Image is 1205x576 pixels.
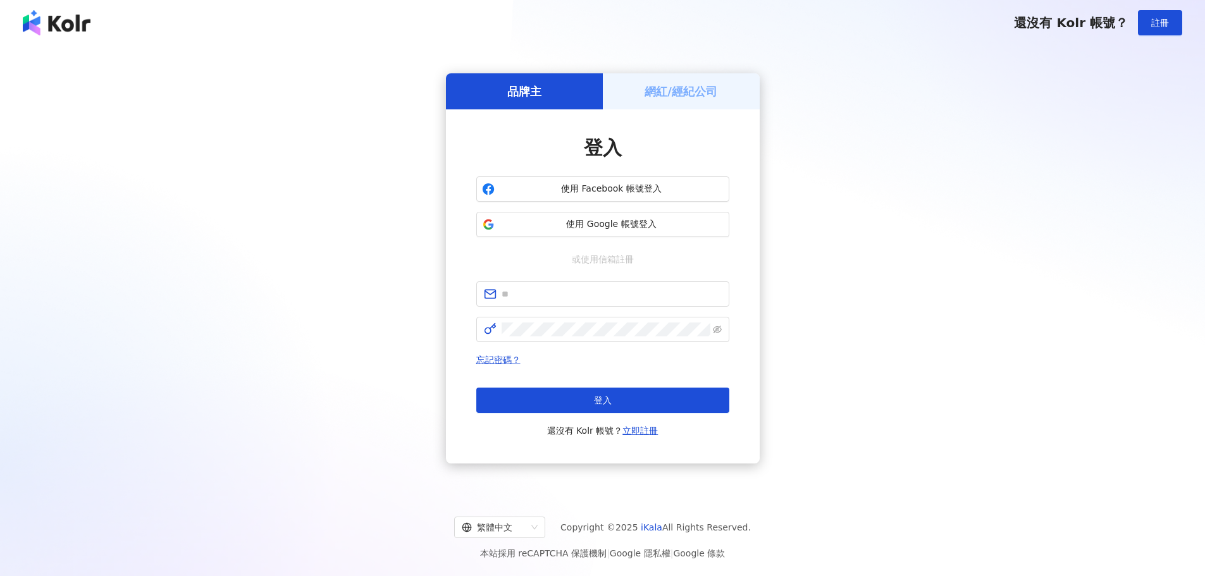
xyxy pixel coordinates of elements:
[594,395,612,405] span: 登入
[476,212,729,237] button: 使用 Google 帳號登入
[563,252,643,266] span: 或使用信箱註冊
[476,176,729,202] button: 使用 Facebook 帳號登入
[507,83,541,99] h5: 品牌主
[584,137,622,159] span: 登入
[645,83,717,99] h5: 網紅/經紀公司
[560,520,751,535] span: Copyright © 2025 All Rights Reserved.
[1138,10,1182,35] button: 註冊
[23,10,90,35] img: logo
[673,548,725,558] a: Google 條款
[1151,18,1169,28] span: 註冊
[547,423,658,438] span: 還沒有 Kolr 帳號？
[462,517,526,537] div: 繁體中文
[622,426,658,436] a: 立即註冊
[1014,15,1128,30] span: 還沒有 Kolr 帳號？
[610,548,670,558] a: Google 隱私權
[476,355,521,365] a: 忘記密碼？
[641,522,662,532] a: iKala
[476,388,729,413] button: 登入
[480,546,725,561] span: 本站採用 reCAPTCHA 保護機制
[500,218,724,231] span: 使用 Google 帳號登入
[607,548,610,558] span: |
[713,325,722,334] span: eye-invisible
[670,548,674,558] span: |
[500,183,724,195] span: 使用 Facebook 帳號登入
